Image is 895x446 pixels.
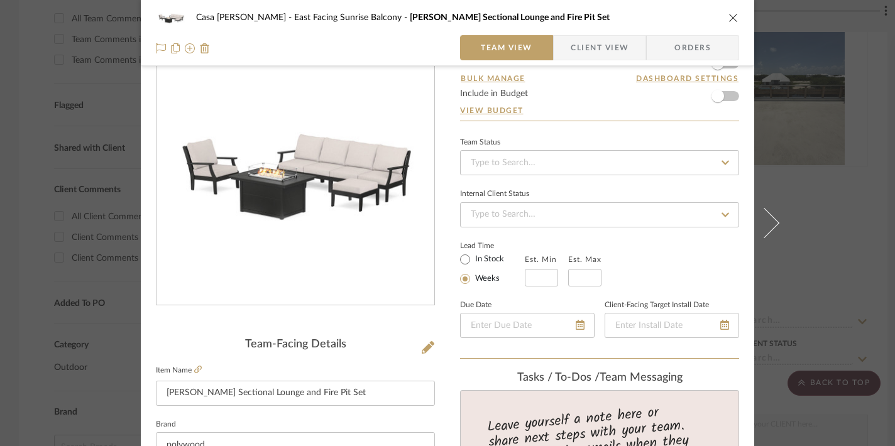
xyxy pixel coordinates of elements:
[460,106,739,116] a: View Budget
[460,150,739,175] input: Type to Search…
[460,313,595,338] input: Enter Due Date
[473,254,504,265] label: In Stock
[460,240,525,251] label: Lead Time
[460,371,739,385] div: team Messaging
[156,58,434,280] div: 0
[156,422,176,428] label: Brand
[294,13,410,22] span: East Facing Sunrise Balcony
[635,73,739,84] button: Dashboard Settings
[460,251,525,286] mat-radio-group: Select item type
[460,191,529,197] div: Internal Client Status
[605,302,709,308] label: Client-Facing Target Install Date
[517,372,600,383] span: Tasks / To-Dos /
[156,58,434,280] img: 869ad9d4-b8ef-43cc-b51f-b2674072cbd8_436x436.jpg
[481,35,532,60] span: Team View
[460,202,739,227] input: Type to Search…
[525,255,557,264] label: Est. Min
[460,73,526,84] button: Bulk Manage
[568,255,601,264] label: Est. Max
[460,139,500,146] div: Team Status
[661,35,725,60] span: Orders
[571,35,629,60] span: Client View
[200,43,210,53] img: Remove from project
[728,12,739,23] button: close
[460,302,491,308] label: Due Date
[473,273,500,285] label: Weeks
[156,338,435,352] div: Team-Facing Details
[156,365,202,376] label: Item Name
[156,5,186,30] img: 869ad9d4-b8ef-43cc-b51f-b2674072cbd8_48x40.jpg
[156,381,435,406] input: Enter Item Name
[410,13,610,22] span: [PERSON_NAME] Sectional Lounge and Fire Pit Set
[196,13,294,22] span: Casa [PERSON_NAME]
[605,313,739,338] input: Enter Install Date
